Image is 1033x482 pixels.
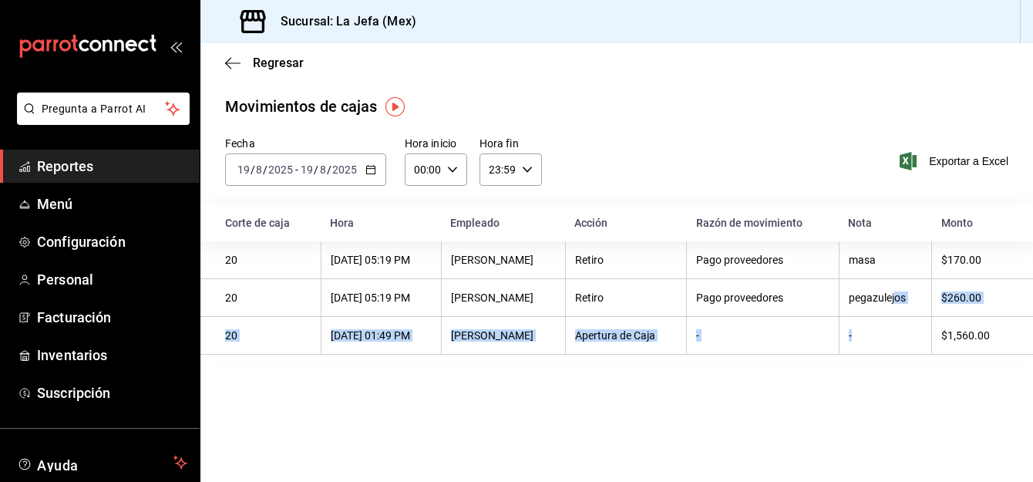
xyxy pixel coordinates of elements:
th: Acción [565,204,686,241]
div: $170.00 [941,254,1008,266]
span: Menú [37,194,187,214]
div: masa [849,254,923,266]
div: [PERSON_NAME] [451,254,556,266]
span: / [263,163,268,176]
div: [PERSON_NAME] [451,292,556,304]
div: [DATE] 01:49 PM [331,329,432,342]
div: Retiro [575,292,677,304]
input: -- [319,163,327,176]
div: - [696,329,829,342]
span: Suscripción [37,383,187,403]
div: Movimientos de cajas [225,95,378,118]
button: Exportar a Excel [903,152,1008,170]
span: / [251,163,255,176]
label: Fecha [225,138,386,149]
div: Pago proveedores [696,254,829,266]
h3: Sucursal: La Jefa (Mex) [268,12,416,31]
th: Nota [839,204,932,241]
span: / [314,163,318,176]
button: Pregunta a Parrot AI [17,93,190,125]
div: pegazulejos [849,292,923,304]
div: Pago proveedores [696,292,829,304]
input: -- [255,163,263,176]
img: Tooltip marker [385,97,405,116]
th: Hora [321,204,441,241]
input: -- [300,163,314,176]
div: Apertura de Caja [575,329,677,342]
span: Reportes [37,156,187,177]
span: Personal [37,269,187,290]
div: Retiro [575,254,677,266]
span: Regresar [253,56,304,70]
span: Inventarios [37,345,187,366]
span: Configuración [37,231,187,252]
input: ---- [268,163,294,176]
th: Corte de caja [200,204,321,241]
span: Ayuda [37,453,167,472]
label: Hora inicio [405,138,467,149]
span: - [295,163,298,176]
th: Empleado [441,204,565,241]
div: 20 [225,329,311,342]
div: 20 [225,292,311,304]
span: / [327,163,331,176]
th: Monto [932,204,1033,241]
a: Pregunta a Parrot AI [11,112,190,128]
div: $1,560.00 [941,329,1008,342]
input: ---- [331,163,358,176]
div: - [849,329,923,342]
button: Regresar [225,56,304,70]
span: Pregunta a Parrot AI [42,101,166,117]
label: Hora fin [479,138,542,149]
span: Facturación [37,307,187,328]
input: -- [237,163,251,176]
div: [DATE] 05:19 PM [331,292,432,304]
div: [DATE] 05:19 PM [331,254,432,266]
button: open_drawer_menu [170,40,182,52]
div: 20 [225,254,311,266]
div: $260.00 [941,292,1008,304]
div: [PERSON_NAME] [451,329,556,342]
th: Razón de movimiento [687,204,840,241]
